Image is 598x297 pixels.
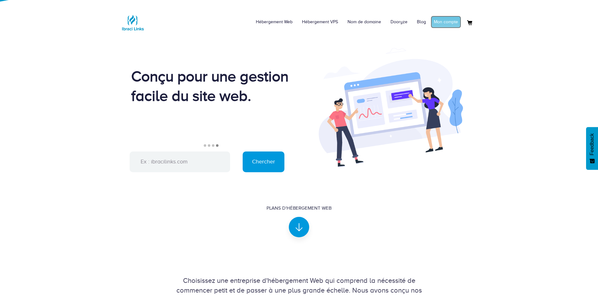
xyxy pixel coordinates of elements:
div: Plans d'hébergement Web [267,205,331,212]
a: Dooryze [386,13,412,31]
span: Feedback [589,133,595,155]
a: Hébergement Web [251,13,297,31]
a: Mon compte [431,16,461,28]
img: Logo Ibraci Links [120,10,145,35]
div: Conçu pour une gestion facile du site web. [131,67,290,106]
a: Nom de domaine [343,13,386,31]
input: Ex : ibracilinks.com [130,151,230,172]
input: Chercher [243,151,284,172]
a: Blog [412,13,431,31]
button: Feedback - Afficher l’enquête [586,127,598,170]
a: Hébergement VPS [297,13,343,31]
a: Plans d'hébergement Web [267,205,331,232]
a: Logo Ibraci Links [120,5,145,35]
